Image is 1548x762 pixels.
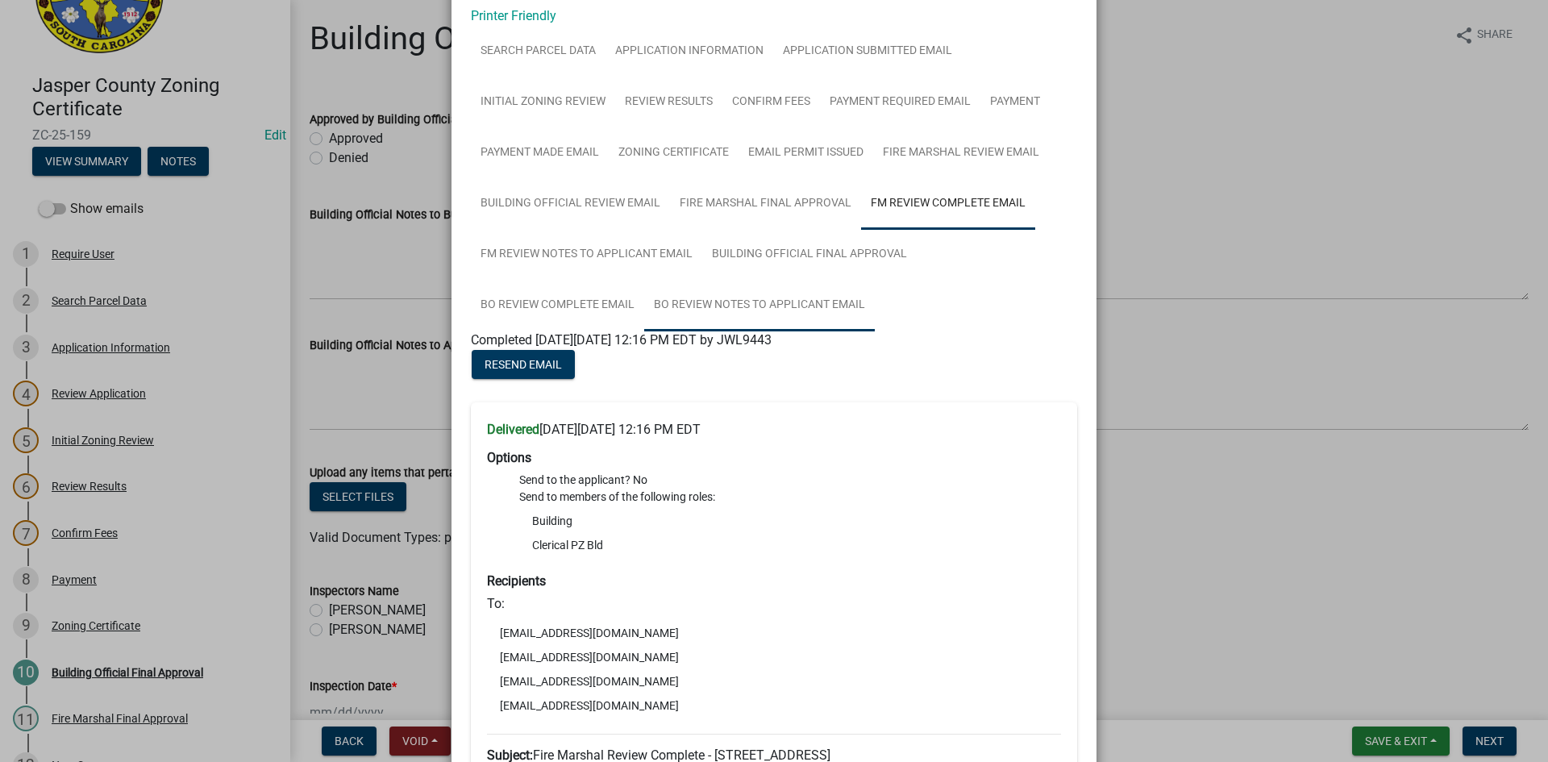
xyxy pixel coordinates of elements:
a: FM Review Complete Email [861,178,1035,230]
a: FM Review Notes to Applicant Email [471,229,702,281]
a: Payment Made Email [471,127,609,179]
h6: [DATE][DATE] 12:16 PM EDT [487,422,1061,437]
li: [EMAIL_ADDRESS][DOMAIN_NAME] [487,693,1061,718]
a: Printer Friendly [471,8,556,23]
span: Resend Email [485,358,562,371]
li: [EMAIL_ADDRESS][DOMAIN_NAME] [487,669,1061,693]
li: [EMAIL_ADDRESS][DOMAIN_NAME] [487,645,1061,669]
a: Payment [980,77,1050,128]
a: Payment Required Email [820,77,980,128]
a: Building Official Final Approval [702,229,917,281]
a: Email Permit Issued [739,127,873,179]
a: Zoning Certificate [609,127,739,179]
a: Application Information [605,26,773,77]
h6: To: [487,596,1061,611]
li: Send to the applicant? No [519,472,1061,489]
strong: Delivered [487,422,539,437]
a: Review Results [615,77,722,128]
li: Clerical PZ Bld [519,533,1061,557]
span: Completed [DATE][DATE] 12:16 PM EDT by JWL9443 [471,332,772,348]
a: Building Official Review Email [471,178,670,230]
a: Fire Marshal Final Approval [670,178,861,230]
button: Resend Email [472,350,575,379]
a: BO Review Complete Email [471,280,644,331]
li: Building [519,509,1061,533]
a: Application Submitted Email [773,26,962,77]
a: Initial Zoning Review [471,77,615,128]
strong: Options [487,450,531,465]
a: Confirm Fees [722,77,820,128]
li: Send to members of the following roles: [519,489,1061,560]
li: [EMAIL_ADDRESS][DOMAIN_NAME] [487,621,1061,645]
a: BO Review Notes to Applicant Email [644,280,875,331]
strong: Recipients [487,573,546,589]
a: Search Parcel Data [471,26,605,77]
a: Fire Marshal Review Email [873,127,1049,179]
